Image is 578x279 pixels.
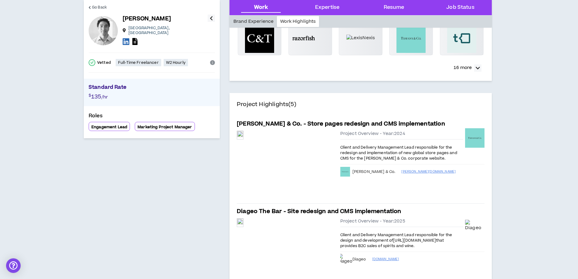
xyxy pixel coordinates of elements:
[210,60,215,65] span: info-circle
[384,4,404,12] div: Resume
[454,64,472,71] p: 16 more
[128,26,208,35] p: [GEOGRAPHIC_DATA] , [GEOGRAPHIC_DATA]
[237,120,445,128] h5: [PERSON_NAME] & Co. - Store pages redesign and CMS implementation
[89,112,215,122] p: Roles
[338,254,352,265] img: Diageo
[465,220,484,231] img: Diageo
[292,36,328,40] img: Razorfish
[401,169,484,175] a: [PERSON_NAME][DOMAIN_NAME]
[138,125,192,129] p: Marketing Project Manager
[6,258,21,273] div: Open Intercom Messenger
[372,256,484,262] a: [DOMAIN_NAME]
[92,5,107,10] span: Go Back
[446,4,474,12] div: Job Status
[393,238,436,243] a: [URL][DOMAIN_NAME]
[396,24,426,53] img: Tiffany & Co.
[277,16,319,27] div: Work Highlights
[340,232,452,243] span: Client and Delivery Management Lead responsible for the design and development of
[237,207,401,216] h5: Diageo The Bar - Site redesign and CMS implementation
[101,94,108,100] span: /hr
[352,257,366,262] span: Diageo
[346,35,375,41] img: LexisNexis
[89,16,118,45] div: Eric Y.
[254,4,268,12] div: Work
[340,167,350,177] img: Tiffany & Co.
[123,15,171,23] p: [PERSON_NAME]
[89,93,91,98] span: $
[352,169,396,174] span: [PERSON_NAME] & Co.
[340,238,444,249] span: that provides B2C sales of spirits and wine.
[89,84,215,93] p: Standard Rate
[340,131,405,137] span: Project Overview - Year: 2024
[340,218,405,224] span: Project Overview - Year: 2025
[450,63,484,74] button: 16 more
[465,128,484,148] img: Tiffany & Co.
[237,100,484,116] h4: Project Highlights (5)
[118,60,159,65] p: Full-Time Freelancer
[447,24,476,53] img: Talkspace
[91,125,127,129] p: Engagement Lead
[340,145,457,161] span: Client and Delivery Management Lead responsible for the redesign and implementation of new global...
[166,60,185,65] p: W2 Hourly
[338,254,352,265] div: Diageo diageo.com
[91,93,101,101] span: 135
[315,4,339,12] div: Expertise
[340,167,350,177] div: Tiffany & Co. tiffany.com
[97,60,111,65] p: Vetted
[245,24,274,53] img: Code and Theory
[230,16,277,27] div: Brand Experience
[89,59,95,66] span: check-circle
